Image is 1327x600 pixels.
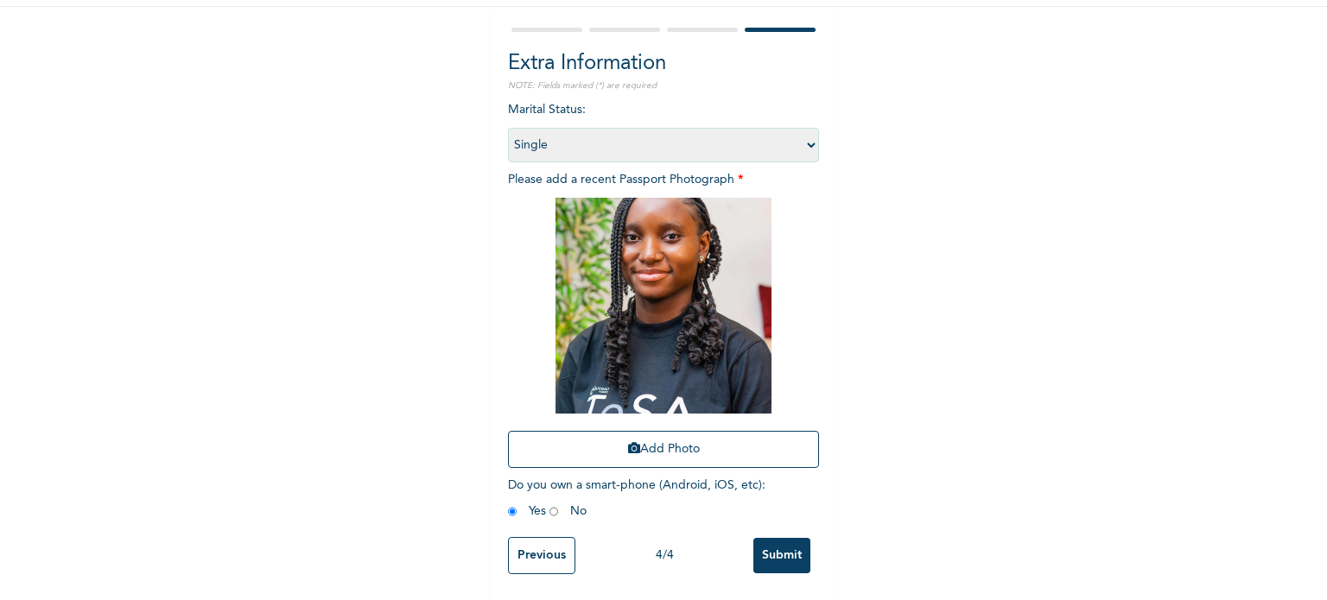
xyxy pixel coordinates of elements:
[508,48,819,79] h2: Extra Information
[753,538,810,573] input: Submit
[508,537,575,574] input: Previous
[508,79,819,92] p: NOTE: Fields marked (*) are required
[508,431,819,468] button: Add Photo
[508,174,819,477] span: Please add a recent Passport Photograph
[508,104,819,151] span: Marital Status :
[556,198,771,414] img: Crop
[508,479,765,517] span: Do you own a smart-phone (Android, iOS, etc) : Yes No
[575,546,753,565] div: 4 / 4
